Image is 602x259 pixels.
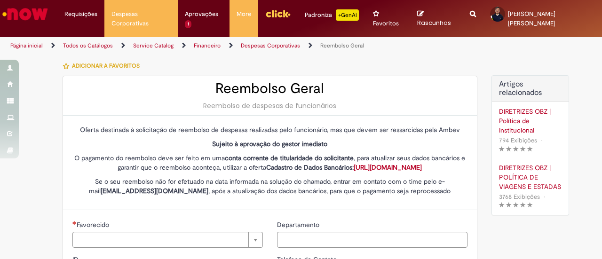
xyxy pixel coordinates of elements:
[277,232,467,248] input: Departamento
[277,220,321,229] span: Departamento
[212,140,327,148] strong: Sujeito à aprovação do gestor imediato
[354,163,422,172] a: [URL][DOMAIN_NAME]
[63,56,145,76] button: Adicionar a Favoritos
[499,193,540,201] span: 3768 Exibições
[539,134,545,147] span: •
[194,42,221,49] a: Financeiro
[72,81,467,96] h2: Reembolso Geral
[7,37,394,55] ul: Trilhas de página
[499,80,562,97] h3: Artigos relacionados
[72,232,263,248] a: Limpar campo Favorecido
[225,154,354,162] strong: conta corrente de titularidade do solicitante
[101,187,208,195] strong: [EMAIL_ADDRESS][DOMAIN_NAME]
[185,9,218,19] span: Aprovações
[417,10,456,27] a: Rascunhos
[72,101,467,110] div: Reembolso de despesas de funcionários
[241,42,300,49] a: Despesas Corporativas
[266,163,422,172] strong: Cadastro de Dados Bancários:
[64,9,97,19] span: Requisições
[72,62,140,70] span: Adicionar a Favoritos
[499,163,562,191] a: DIRETRIZES OBZ | POLÍTICA DE VIAGENS E ESTADAS
[542,190,547,203] span: •
[111,9,171,28] span: Despesas Corporativas
[265,7,291,21] img: click_logo_yellow_360x200.png
[72,125,467,134] p: Oferta destinada à solicitação de reembolso de despesas realizadas pelo funcionário, mas que deve...
[417,18,451,27] span: Rascunhos
[508,10,555,27] span: [PERSON_NAME] [PERSON_NAME]
[63,42,113,49] a: Todos os Catálogos
[72,177,467,196] p: Se o seu reembolso não for efetuado na data informada na solução do chamado, entrar em contato co...
[10,42,43,49] a: Página inicial
[1,5,49,24] img: ServiceNow
[72,153,467,172] p: O pagamento do reembolso deve ser feito em uma , para atualizar seus dados bancários e garantir q...
[305,9,359,21] div: Padroniza
[373,19,399,28] span: Favoritos
[185,20,192,28] span: 1
[499,107,562,135] a: DIRETRIZES OBZ | Política de Institucional
[320,42,364,49] a: Reembolso Geral
[133,42,174,49] a: Service Catalog
[72,221,77,225] span: Necessários
[499,136,537,144] span: 794 Exibições
[77,220,111,229] span: Necessários - Favorecido
[336,9,359,21] p: +GenAi
[237,9,251,19] span: More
